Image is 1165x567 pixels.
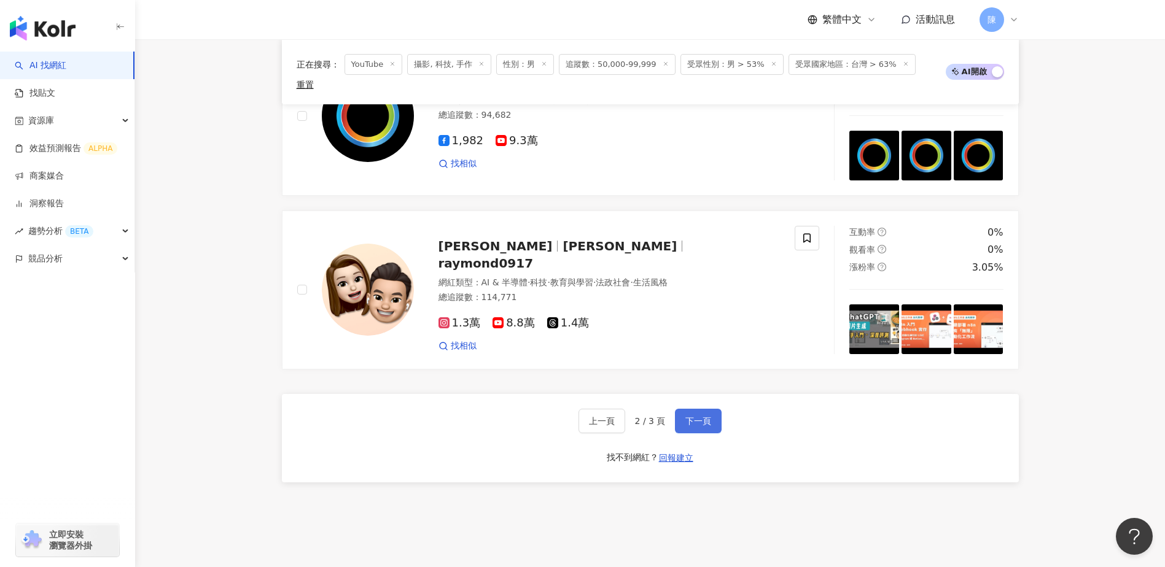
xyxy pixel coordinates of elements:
span: 找相似 [451,340,477,352]
img: post-image [954,304,1003,354]
div: 找不到網紅？ [607,452,658,464]
span: · [593,277,596,287]
a: searchAI 找網紅 [15,60,66,72]
span: 受眾性別：男 > 53% [680,54,784,75]
a: KOL Avatar真實體驗 Experience VReal網紅類型：3C家電·汽車·促購導購·藝術與娛樂總追蹤數：94,6821,9829.3萬找相似互動率question-circle0.... [282,37,1019,196]
a: 商案媒合 [15,170,64,182]
span: 回報建立 [659,453,693,463]
img: KOL Avatar [322,70,414,162]
button: 上一頁 [579,409,625,433]
span: AI & 半導體 [481,277,528,287]
img: post-image [902,304,951,354]
img: KOL Avatar [322,244,414,336]
span: 1.3萬 [438,317,481,330]
button: 回報建立 [658,448,694,468]
span: · [530,95,532,105]
a: KOL Avatar[PERSON_NAME][PERSON_NAME]raymond0917網紅類型：AI & 半導體·科技·教育與學習·法政社會·生活風格總追蹤數：114,7711.3萬8.... [282,210,1019,369]
span: · [630,277,633,287]
span: 繁體中文 [822,13,862,26]
span: 汽車 [513,95,530,105]
span: raymond0917 [438,256,534,271]
span: 藝術與娛樂 [570,95,613,105]
a: 找相似 [438,158,477,170]
span: YouTube [345,54,403,75]
span: 觀看率 [849,245,875,255]
span: 活動訊息 [916,13,955,25]
img: chrome extension [20,530,44,550]
span: question-circle [878,263,886,271]
a: 找相似 [438,340,477,352]
span: · [567,95,569,105]
span: 陳 [988,13,996,26]
span: 資源庫 [28,107,54,134]
span: 趨勢分析 [28,217,93,245]
span: 互動率 [849,227,875,237]
iframe: Help Scout Beacon - Open [1116,518,1153,555]
span: question-circle [878,245,886,253]
a: 找貼文 [15,87,55,99]
img: post-image [849,304,899,354]
span: 9.3萬 [496,134,538,147]
img: post-image [954,131,1003,180]
span: 教育與學習 [550,277,593,287]
span: [PERSON_NAME] [563,239,677,253]
span: 2 / 3 頁 [635,416,666,426]
span: 漲粉率 [849,262,875,272]
span: question-circle [878,228,886,236]
span: 法政社會 [596,277,630,287]
span: 1,982 [438,134,484,147]
span: · [528,277,530,287]
button: 下一頁 [675,409,722,433]
span: 生活風格 [633,277,668,287]
div: 總追蹤數 ： 114,771 [438,291,781,304]
span: 找相似 [451,158,477,170]
span: 競品分析 [28,245,63,272]
div: 0% [988,226,1003,239]
span: rise [15,227,23,236]
a: 效益預測報告ALPHA [15,142,117,155]
span: 下一頁 [685,416,711,426]
div: 0% [988,243,1003,256]
a: chrome extension立即安裝 瀏覽器外掛 [16,523,119,557]
span: 追蹤數：50,000-99,999 [559,54,676,75]
span: · [510,95,512,105]
div: 網紅類型 ： [438,277,781,289]
span: 立即安裝 瀏覽器外掛 [49,529,92,551]
div: 3.05% [972,261,1003,274]
span: 1.4萬 [547,317,590,330]
div: 重置 [297,80,314,90]
img: post-image [902,131,951,180]
img: logo [10,16,76,40]
a: 洞察報告 [15,198,64,210]
span: 性別：男 [496,54,554,75]
span: 受眾國家地區：台灣 > 63% [789,54,916,75]
span: 3C家電 [481,95,510,105]
span: 正在搜尋 ： [297,60,340,69]
span: 上一頁 [589,416,615,426]
div: 總追蹤數 ： 94,682 [438,109,781,121]
span: 攝影, 科技, 手作 [407,54,491,75]
span: 8.8萬 [493,317,535,330]
div: BETA [65,225,93,237]
span: [PERSON_NAME] [438,239,553,253]
img: post-image [849,131,899,180]
span: 促購導購 [532,95,567,105]
span: 科技 [530,277,547,287]
span: · [547,277,550,287]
